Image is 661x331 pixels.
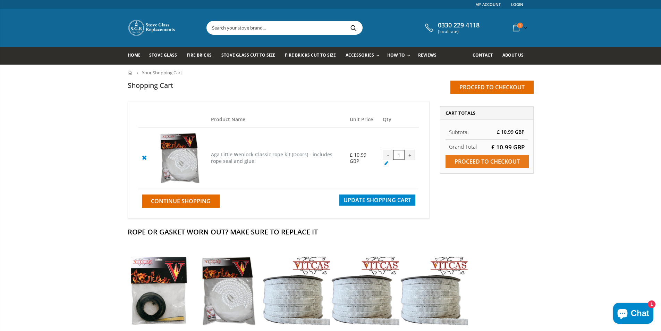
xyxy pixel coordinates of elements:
[491,143,525,151] span: £ 10.99 GBP
[187,47,217,65] a: Fire Bricks
[128,81,173,90] h1: Shopping Cart
[346,47,382,65] a: Accessories
[450,81,534,94] input: Proceed to checkout
[149,52,177,58] span: Stove Glass
[128,52,141,58] span: Home
[124,256,193,325] img: Vitcas stove glass bedding in tape
[473,47,498,65] a: Contact
[438,22,480,29] span: 0330 229 4118
[502,47,529,65] a: About us
[285,52,336,58] span: Fire Bricks Cut To Size
[405,150,415,160] div: +
[207,112,346,127] th: Product Name
[221,47,280,65] a: Stove Glass Cut To Size
[418,47,442,65] a: Reviews
[438,29,480,34] span: (local rate)
[502,52,524,58] span: About us
[399,256,468,325] img: Vitcas stove glass bedding in tape
[497,129,525,135] span: £ 10.99 GBP
[423,22,480,34] a: 0330 229 4118 (local rate)
[449,129,468,135] span: Subtotal
[142,195,220,208] a: Continue Shopping
[193,256,262,325] img: Vitcas white rope, glue and gloves kit 10mm
[149,47,182,65] a: Stove Glass
[611,303,655,325] inbox-online-store-chat: Shopify online store chat
[221,52,275,58] span: Stove Glass Cut To Size
[517,23,523,28] span: 1
[387,52,405,58] span: How To
[211,151,332,164] a: Aga Little Wenlock Classic rope kit (Doors) - includes rope seal and glue!
[418,52,437,58] span: Reviews
[350,151,366,164] span: £ 10.99 GBP
[346,112,380,127] th: Unit Price
[446,110,475,116] span: Cart Totals
[285,47,341,65] a: Fire Bricks Cut To Size
[262,256,330,325] img: Vitcas stove glass bedding in tape
[128,19,176,36] img: Stove Glass Replacement
[128,71,133,75] a: Home
[142,69,182,76] span: Your Shopping Cart
[128,227,534,237] h2: Rope Or Gasket Worn Out? Make Sure To Replace It
[346,21,362,34] button: Search
[339,195,415,206] button: Update Shopping Cart
[387,47,414,65] a: How To
[473,52,493,58] span: Contact
[344,196,411,204] span: Update Shopping Cart
[128,47,146,65] a: Home
[383,150,393,160] div: -
[510,21,529,34] a: 1
[446,155,529,168] input: Proceed to checkout
[330,256,399,325] img: Vitcas stove glass bedding in tape
[346,52,374,58] span: Accessories
[207,21,440,34] input: Search your stove brand...
[449,143,477,150] strong: Grand Total
[154,133,204,183] img: Aga Little Wenlock Classic rope kit (Doors) - includes rope seal and glue!
[187,52,212,58] span: Fire Bricks
[151,197,211,205] span: Continue Shopping
[379,112,418,127] th: Qty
